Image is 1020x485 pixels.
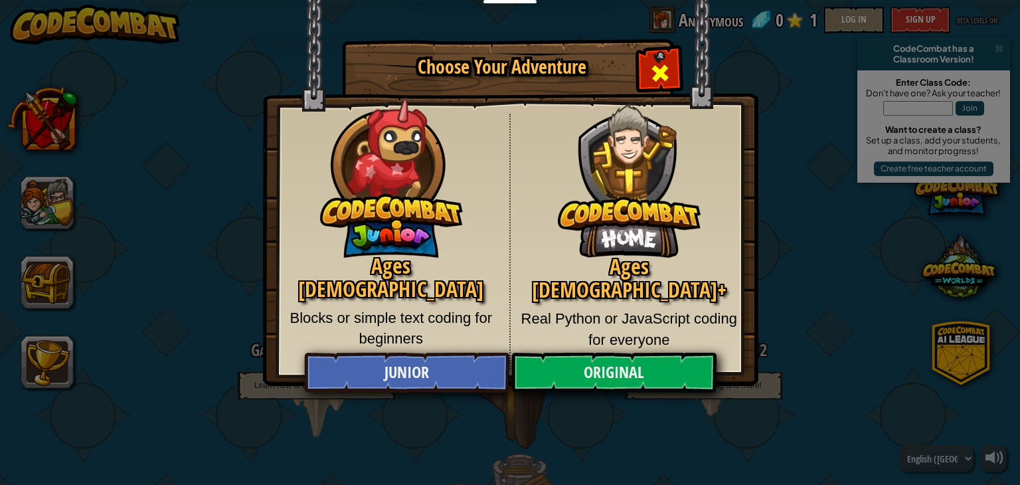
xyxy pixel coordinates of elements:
h2: Ages [DEMOGRAPHIC_DATA] [283,254,499,301]
img: CodeCombat Original hero character [558,83,701,258]
a: Junior [304,353,509,393]
p: Real Python or JavaScript coding for everyone [521,308,738,350]
img: CodeCombat Junior hero character [320,88,463,258]
p: Blocks or simple text coding for beginners [283,308,499,349]
a: Original [511,353,716,393]
div: Close modal [639,50,681,92]
h2: Ages [DEMOGRAPHIC_DATA]+ [521,255,738,302]
h1: Choose Your Adventure [366,57,638,78]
